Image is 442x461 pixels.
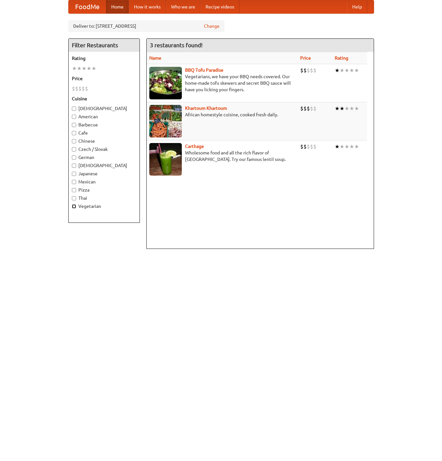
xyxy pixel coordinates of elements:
h4: Filter Restaurants [69,39,140,52]
li: ★ [354,143,359,150]
li: ★ [340,67,344,74]
li: ★ [91,65,96,72]
label: Chinese [72,138,136,144]
li: $ [310,143,313,150]
input: [DEMOGRAPHIC_DATA] [72,164,76,168]
input: Czech / Slovak [72,147,76,151]
label: Vegetarian [72,203,136,209]
li: ★ [344,67,349,74]
label: German [72,154,136,161]
li: $ [72,85,75,92]
label: [DEMOGRAPHIC_DATA] [72,162,136,169]
li: $ [310,67,313,74]
li: $ [307,67,310,74]
a: Recipe videos [200,0,239,13]
li: $ [303,67,307,74]
input: Mexican [72,180,76,184]
h5: Rating [72,55,136,62]
a: Rating [335,55,348,61]
label: Japanese [72,170,136,177]
li: ★ [77,65,82,72]
ng-pluralize: 3 restaurants found! [150,42,203,48]
a: Khartoum Khartoum [185,106,227,111]
h5: Price [72,75,136,82]
li: ★ [349,143,354,150]
input: Vegetarian [72,204,76,209]
li: $ [300,105,303,112]
img: tofuparadise.jpg [149,67,182,99]
li: $ [303,143,307,150]
label: Pizza [72,187,136,193]
li: ★ [335,105,340,112]
li: $ [82,85,85,92]
input: Barbecue [72,123,76,127]
a: FoodMe [69,0,106,13]
input: Japanese [72,172,76,176]
a: Name [149,55,161,61]
li: ★ [354,67,359,74]
li: ★ [354,105,359,112]
label: Cafe [72,130,136,136]
li: $ [307,143,310,150]
li: $ [313,67,316,74]
label: Mexican [72,179,136,185]
li: $ [78,85,82,92]
a: BBQ Tofu Paradise [185,67,223,73]
li: $ [313,105,316,112]
li: $ [303,105,307,112]
h5: Cuisine [72,95,136,102]
li: ★ [340,143,344,150]
label: [DEMOGRAPHIC_DATA] [72,105,136,112]
a: Price [300,55,311,61]
img: carthage.jpg [149,143,182,176]
input: Cafe [72,131,76,135]
li: ★ [335,143,340,150]
li: ★ [344,105,349,112]
li: $ [300,143,303,150]
li: ★ [82,65,87,72]
li: $ [75,85,78,92]
a: Help [347,0,367,13]
label: Czech / Slovak [72,146,136,152]
input: Thai [72,196,76,200]
input: American [72,115,76,119]
a: Who we are [166,0,200,13]
li: ★ [349,67,354,74]
input: [DEMOGRAPHIC_DATA] [72,107,76,111]
a: Carthage [185,144,204,149]
input: Pizza [72,188,76,192]
input: Chinese [72,139,76,143]
li: $ [313,143,316,150]
li: ★ [72,65,77,72]
p: Wholesome food and all the rich flavor of [GEOGRAPHIC_DATA]. Try our famous lentil soup. [149,150,295,163]
li: ★ [87,65,91,72]
p: African homestyle cuisine, cooked fresh daily. [149,111,295,118]
li: $ [300,67,303,74]
li: ★ [340,105,344,112]
li: $ [307,105,310,112]
li: ★ [335,67,340,74]
a: Home [106,0,129,13]
label: Thai [72,195,136,201]
img: khartoum.jpg [149,105,182,137]
li: ★ [344,143,349,150]
li: $ [85,85,88,92]
div: Deliver to: [STREET_ADDRESS] [68,20,224,32]
p: Vegetarians, we have your BBQ needs covered. Our home-made tofu skewers and secret BBQ sauce will... [149,73,295,93]
a: How it works [129,0,166,13]
li: $ [310,105,313,112]
a: Change [204,23,220,29]
li: ★ [349,105,354,112]
label: American [72,113,136,120]
input: German [72,155,76,160]
label: Barbecue [72,122,136,128]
